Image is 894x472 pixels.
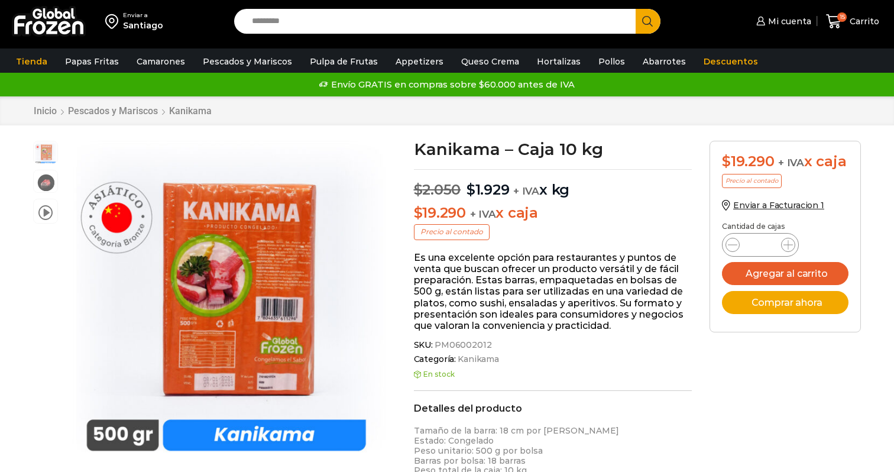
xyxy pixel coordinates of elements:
p: x caja [414,205,692,222]
a: Kanikama [456,354,499,364]
a: Pollos [592,50,631,73]
a: Kanikama [169,105,212,117]
button: Agregar al carrito [722,262,848,285]
a: Camarones [131,50,191,73]
a: Queso Crema [455,50,525,73]
h1: Kanikama – Caja 10 kg [414,141,692,157]
span: Enviar a Facturacion 1 [733,200,824,211]
span: + IVA [513,185,539,197]
div: 1 / 3 [64,141,388,465]
div: x caja [722,153,848,170]
p: Cantidad de cajas [722,222,848,231]
input: Product quantity [749,237,772,253]
a: Mi cuenta [753,9,811,33]
span: Mi cuenta [765,15,811,27]
p: x kg [414,169,692,199]
p: En stock [414,370,692,379]
span: Categoría: [414,354,692,364]
p: Precio al contado [414,224,490,240]
span: $ [467,181,475,198]
a: Inicio [33,105,57,117]
a: Pescados y Mariscos [197,50,298,73]
h2: Detalles del producto [414,403,692,414]
a: Appetizers [390,50,449,73]
a: Enviar a Facturacion 1 [722,200,824,211]
a: Pulpa de Frutas [304,50,384,73]
a: Tienda [10,50,53,73]
span: kanikama [34,170,57,194]
a: Descuentos [698,50,764,73]
p: Precio al contado [722,174,782,188]
span: PM06002012 [433,340,492,350]
a: Abarrotes [637,50,692,73]
a: 15 Carrito [823,8,882,35]
nav: Breadcrumb [33,105,212,117]
div: Enviar a [123,11,163,20]
span: $ [722,153,731,170]
span: $ [414,204,423,221]
a: Pescados y Mariscos [67,105,158,117]
bdi: 2.050 [414,181,461,198]
span: + IVA [470,208,496,220]
span: 15 [837,12,847,22]
bdi: 19.290 [414,204,466,221]
img: kanikama [64,141,388,465]
span: kanikama [34,141,57,165]
button: Comprar ahora [722,291,848,314]
a: Papas Fritas [59,50,125,73]
span: $ [414,181,423,198]
p: Es una excelente opción para restaurantes y puntos de venta que buscan ofrecer un producto versát... [414,252,692,331]
img: address-field-icon.svg [105,11,123,31]
span: SKU: [414,340,692,350]
div: Santiago [123,20,163,31]
span: Carrito [847,15,879,27]
button: Search button [636,9,660,34]
bdi: 19.290 [722,153,774,170]
a: Hortalizas [531,50,587,73]
bdi: 1.929 [467,181,510,198]
span: + IVA [778,157,804,169]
